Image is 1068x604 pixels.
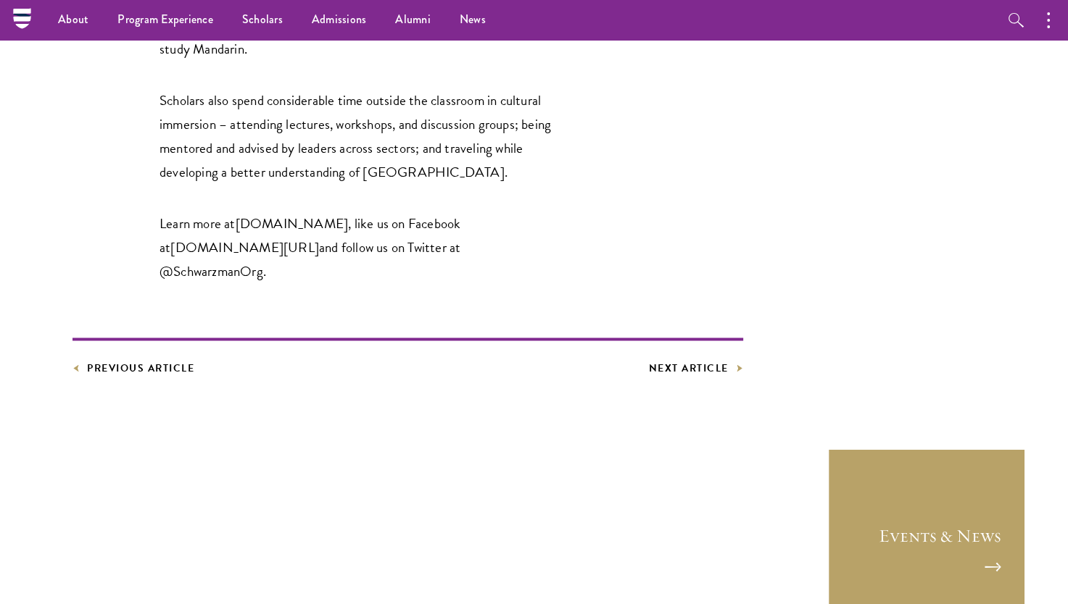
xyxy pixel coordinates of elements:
[160,213,236,234] span: Learn more at
[649,358,743,377] a: Next Article
[73,358,194,377] a: Previous Article
[160,90,551,183] span: Scholars also spend considerable time outside the classroom in cultural immersion – attending lec...
[236,213,349,234] span: [DOMAIN_NAME]
[170,237,319,258] span: [DOMAIN_NAME][URL]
